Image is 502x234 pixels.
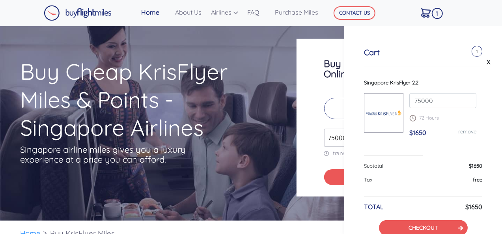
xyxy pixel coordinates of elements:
[208,4,244,20] a: Airlines
[458,128,476,135] a: remove
[324,98,454,119] p: 2.2¢ /per miles
[21,58,266,142] h1: Buy Cheap KrisFlyer Miles & Points - Singapore Airlines
[244,4,272,20] a: FAQ
[44,3,112,23] a: Buy Flight Miles Logo
[364,48,380,57] h5: Cart
[418,4,442,21] a: 1
[342,134,358,143] span: Mile
[469,163,482,169] span: $1650
[409,129,426,137] span: $1650
[364,104,403,122] img: Singapore-KrisFlyer.png
[432,8,443,19] span: 1
[324,169,454,185] button: PURCHASE AIRLINE MILES$1650.00
[421,8,431,18] img: Cart
[324,150,454,157] p: transfers within 72 hours
[334,6,375,20] button: CONTACT US
[364,79,418,86] span: Singapore KrisFlyer 2.2
[324,58,454,79] h3: Buy Krisflyer Airline Miles Online
[409,224,438,231] a: CHECKOUT
[465,203,482,211] h6: $1650
[172,4,208,20] a: About Us
[21,145,198,165] p: Singapore airline miles gives you a luxury experience at a price you can afford.
[485,56,493,68] a: X
[272,4,322,20] a: Purchase Miles
[364,203,384,211] h6: TOTAL
[472,46,482,57] span: 1
[409,115,416,122] img: schedule.png
[44,5,112,21] img: Buy Flight Miles Logo
[138,4,172,20] a: Home
[409,114,476,122] p: 72 Hours
[364,176,372,183] span: Tax
[364,163,383,169] span: Subtotal
[473,176,482,183] span: free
